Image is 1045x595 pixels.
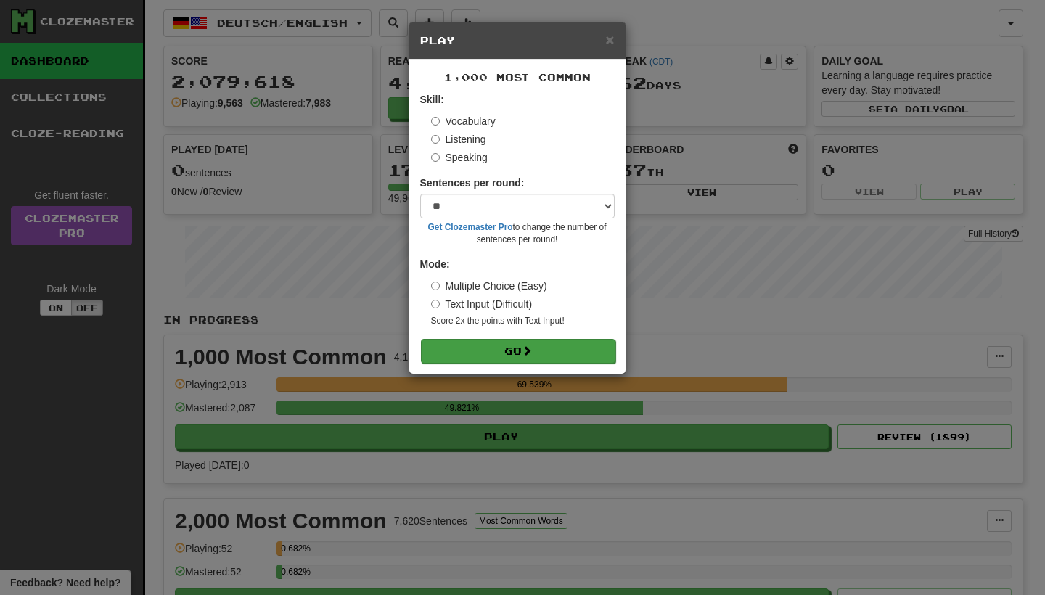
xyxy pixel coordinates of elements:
input: Multiple Choice (Easy) [431,282,440,290]
label: Text Input (Difficult) [431,297,533,311]
small: Score 2x the points with Text Input ! [431,315,615,327]
input: Speaking [431,153,440,162]
span: × [605,31,614,48]
input: Vocabulary [431,117,440,126]
h5: Play [420,33,615,48]
a: Get Clozemaster Pro [428,222,513,232]
input: Listening [431,135,440,144]
button: Close [605,32,614,47]
small: to change the number of sentences per round! [420,221,615,246]
strong: Skill: [420,94,444,105]
label: Vocabulary [431,114,496,128]
span: 1,000 Most Common [444,71,591,83]
label: Speaking [431,150,488,165]
label: Multiple Choice (Easy) [431,279,547,293]
button: Go [421,339,615,364]
label: Listening [431,132,486,147]
label: Sentences per round: [420,176,525,190]
strong: Mode: [420,258,450,270]
input: Text Input (Difficult) [431,300,440,308]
